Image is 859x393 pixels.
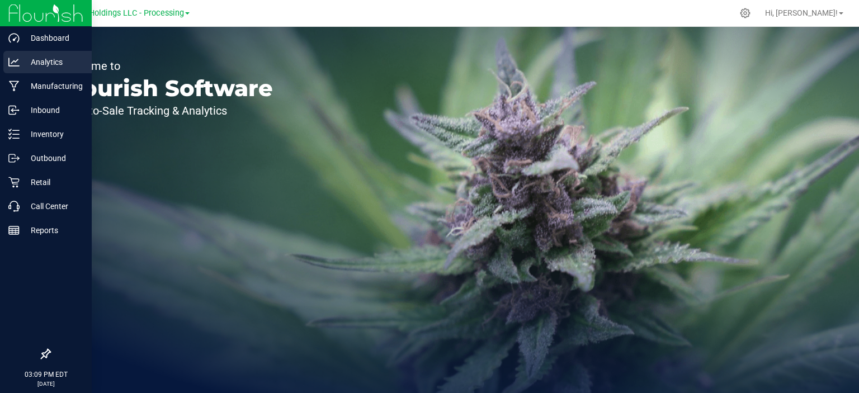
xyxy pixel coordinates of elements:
inline-svg: Manufacturing [8,81,20,92]
inline-svg: Inventory [8,129,20,140]
inline-svg: Call Center [8,201,20,212]
span: Riviera Creek Holdings LLC - Processing [39,8,184,18]
p: Analytics [20,55,87,69]
p: [DATE] [5,380,87,388]
p: Dashboard [20,31,87,45]
p: Reports [20,224,87,237]
inline-svg: Dashboard [8,32,20,44]
span: Hi, [PERSON_NAME]! [765,8,838,17]
inline-svg: Outbound [8,153,20,164]
div: Manage settings [738,8,752,18]
inline-svg: Retail [8,177,20,188]
inline-svg: Inbound [8,105,20,116]
p: Flourish Software [60,77,273,100]
p: 03:09 PM EDT [5,370,87,380]
p: Welcome to [60,60,273,72]
p: Inbound [20,103,87,117]
inline-svg: Analytics [8,56,20,68]
p: Seed-to-Sale Tracking & Analytics [60,105,273,116]
p: Retail [20,176,87,189]
p: Call Center [20,200,87,213]
p: Inventory [20,127,87,141]
inline-svg: Reports [8,225,20,236]
p: Outbound [20,151,87,165]
p: Manufacturing [20,79,87,93]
